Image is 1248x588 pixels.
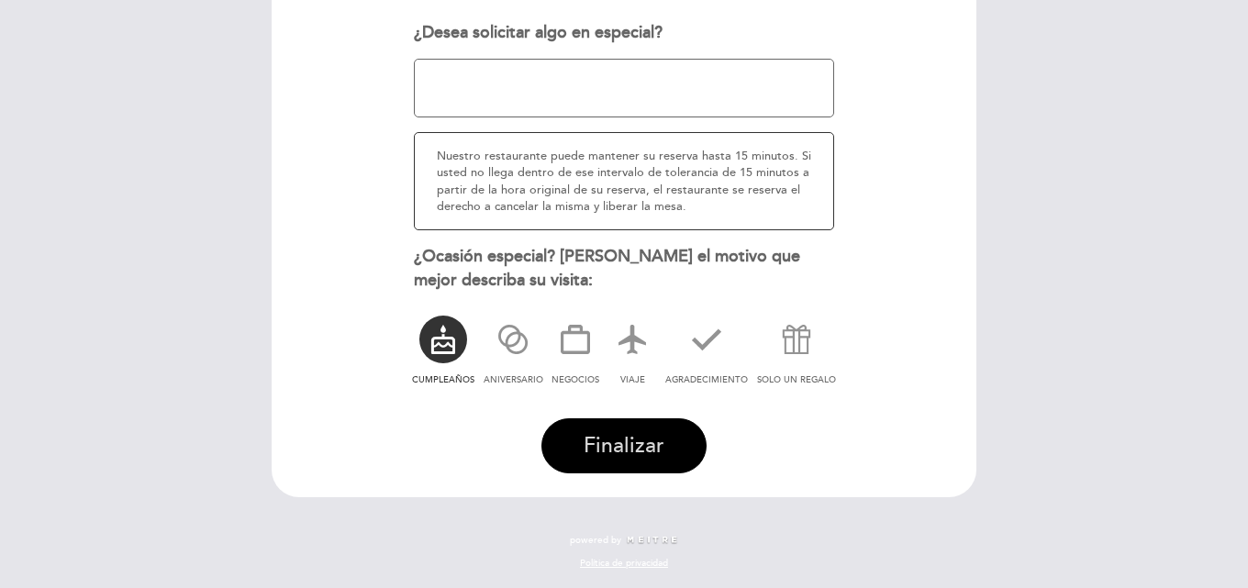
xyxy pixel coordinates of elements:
[626,536,678,545] img: MEITRE
[484,374,543,385] span: ANIVERSARIO
[541,418,707,473] button: Finalizar
[570,534,678,547] a: powered by
[620,374,645,385] span: VIAJE
[570,534,621,547] span: powered by
[414,245,835,292] div: ¿Ocasión especial? [PERSON_NAME] el motivo que mejor describa su visita:
[665,374,748,385] span: AGRADECIMIENTO
[414,21,835,45] div: ¿Desea solicitar algo en especial?
[412,374,474,385] span: CUMPLEAÑOS
[414,132,835,230] div: Nuestro restaurante puede mantener su reserva hasta 15 minutos. Si usted no llega dentro de ese i...
[584,433,664,459] span: Finalizar
[552,374,599,385] span: NEGOCIOS
[757,374,836,385] span: SOLO UN REGALO
[580,557,668,570] a: Política de privacidad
